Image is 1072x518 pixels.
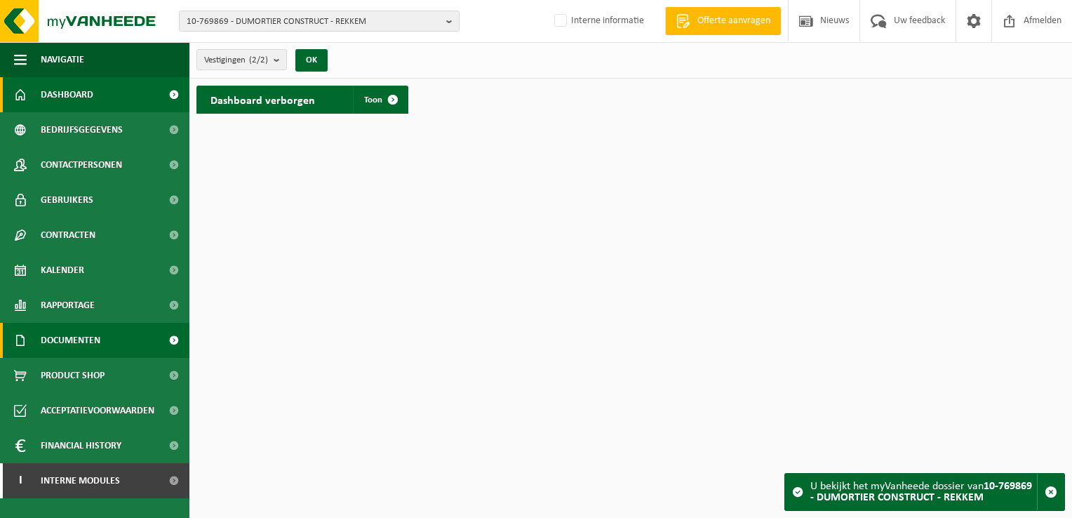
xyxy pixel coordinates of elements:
strong: 10-769869 - DUMORTIER CONSTRUCT - REKKEM [810,481,1032,503]
div: U bekijkt het myVanheede dossier van [810,474,1037,510]
span: Offerte aanvragen [694,14,774,28]
span: Vestigingen [204,50,268,71]
button: 10-769869 - DUMORTIER CONSTRUCT - REKKEM [179,11,460,32]
span: Documenten [41,323,100,358]
h2: Dashboard verborgen [196,86,329,113]
span: Contracten [41,218,95,253]
span: Financial History [41,428,121,463]
span: Navigatie [41,42,84,77]
span: Product Shop [41,358,105,393]
span: Gebruikers [41,182,93,218]
span: Acceptatievoorwaarden [41,393,154,428]
label: Interne informatie [551,11,644,32]
span: Bedrijfsgegevens [41,112,123,147]
span: I [14,463,27,498]
span: Kalender [41,253,84,288]
a: Offerte aanvragen [665,7,781,35]
a: Toon [353,86,407,114]
span: Interne modules [41,463,120,498]
span: Rapportage [41,288,95,323]
span: Toon [364,95,382,105]
button: OK [295,49,328,72]
span: Dashboard [41,77,93,112]
button: Vestigingen(2/2) [196,49,287,70]
span: 10-769869 - DUMORTIER CONSTRUCT - REKKEM [187,11,441,32]
span: Contactpersonen [41,147,122,182]
count: (2/2) [249,55,268,65]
